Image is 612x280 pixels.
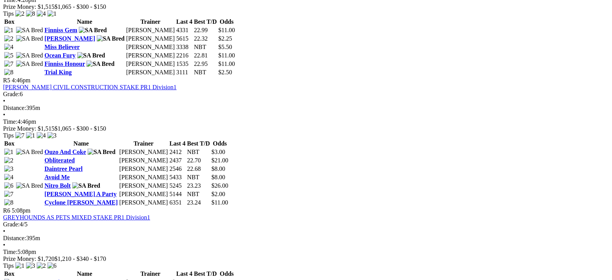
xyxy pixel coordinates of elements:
[126,52,175,59] td: [PERSON_NAME]
[176,270,193,278] th: Last 4
[37,262,46,269] img: 2
[44,44,80,50] a: Miss Believer
[126,60,175,68] td: [PERSON_NAME]
[176,60,193,68] td: 1535
[211,140,229,147] th: Odds
[44,149,86,155] a: Ouzo And Coke
[26,132,35,139] img: 1
[44,174,70,180] a: Avoid Me
[4,18,15,25] span: Box
[187,140,210,147] th: Best T/D
[218,27,235,33] span: $11.00
[3,235,609,242] div: 395m
[187,190,210,198] td: NBT
[4,61,13,67] img: 7
[169,174,186,181] td: 5433
[47,132,57,139] img: 3
[194,26,217,34] td: 22.99
[37,10,46,17] img: 4
[194,60,217,68] td: 22.95
[4,191,13,198] img: 7
[4,199,13,206] img: 8
[119,199,168,206] td: [PERSON_NAME]
[3,91,609,98] div: 6
[119,190,168,198] td: [PERSON_NAME]
[126,26,175,34] td: [PERSON_NAME]
[55,255,106,262] span: $1,210 - $340 - $170
[169,148,186,156] td: 2412
[119,174,168,181] td: [PERSON_NAME]
[176,69,193,76] td: 3111
[3,249,18,255] span: Time:
[4,270,15,277] span: Box
[47,262,57,269] img: 6
[176,52,193,59] td: 2216
[212,157,228,164] span: $21.00
[16,27,43,34] img: SA Bred
[218,44,232,50] span: $5.50
[126,69,175,76] td: [PERSON_NAME]
[44,69,72,75] a: Trial King
[16,182,43,189] img: SA Bred
[3,77,10,84] span: R5
[169,157,186,164] td: 2437
[16,35,43,42] img: SA Bred
[194,270,217,278] th: Best T/D
[3,118,18,125] span: Time:
[187,165,210,173] td: 22.68
[187,157,210,164] td: 22.70
[3,111,5,118] span: •
[15,262,24,269] img: 1
[3,262,14,269] span: Tips
[37,132,46,139] img: 4
[16,149,43,156] img: SA Bred
[212,182,228,189] span: $26.00
[4,27,13,34] img: 1
[12,207,31,214] span: 5:08pm
[44,18,125,26] th: Name
[212,191,225,197] span: $2.00
[212,199,228,206] span: $11.00
[3,207,10,214] span: R6
[72,182,100,189] img: SA Bred
[187,148,210,156] td: NBT
[88,149,116,156] img: SA Bred
[3,105,609,111] div: 395m
[3,249,609,255] div: 5:08pm
[3,255,609,262] div: Prize Money: $1,720
[126,270,175,278] th: Trainer
[218,52,235,59] span: $11.00
[176,18,193,26] th: Last 4
[44,157,75,164] a: Obliterated
[3,125,609,132] div: Prize Money: $1,515
[126,43,175,51] td: [PERSON_NAME]
[4,174,13,181] img: 4
[86,61,114,67] img: SA Bred
[119,182,168,190] td: [PERSON_NAME]
[4,157,13,164] img: 2
[169,165,186,173] td: 2546
[44,191,116,197] a: [PERSON_NAME] A Party
[187,174,210,181] td: NBT
[97,35,125,42] img: SA Bred
[176,26,193,34] td: 4331
[26,262,35,269] img: 3
[44,182,71,189] a: Nitro Bolt
[218,18,235,26] th: Odds
[169,140,186,147] th: Last 4
[4,182,13,189] img: 6
[3,3,609,10] div: Prize Money: $1,515
[176,43,193,51] td: 3338
[44,35,95,42] a: [PERSON_NAME]
[44,52,75,59] a: Ocean Fury
[3,221,609,228] div: 4/5
[3,118,609,125] div: 4:46pm
[119,157,168,164] td: [PERSON_NAME]
[119,148,168,156] td: [PERSON_NAME]
[4,140,15,147] span: Box
[194,52,217,59] td: 22.81
[4,69,13,76] img: 8
[15,132,24,139] img: 7
[169,190,186,198] td: 5144
[3,91,20,97] span: Grade:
